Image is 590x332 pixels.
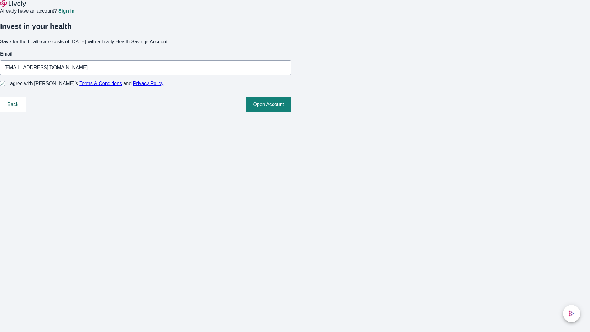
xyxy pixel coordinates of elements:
button: Open Account [246,97,291,112]
span: I agree with [PERSON_NAME]’s and [7,80,163,87]
a: Terms & Conditions [79,81,122,86]
svg: Lively AI Assistant [568,310,575,317]
a: Sign in [58,9,74,14]
button: chat [563,305,580,322]
a: Privacy Policy [133,81,164,86]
